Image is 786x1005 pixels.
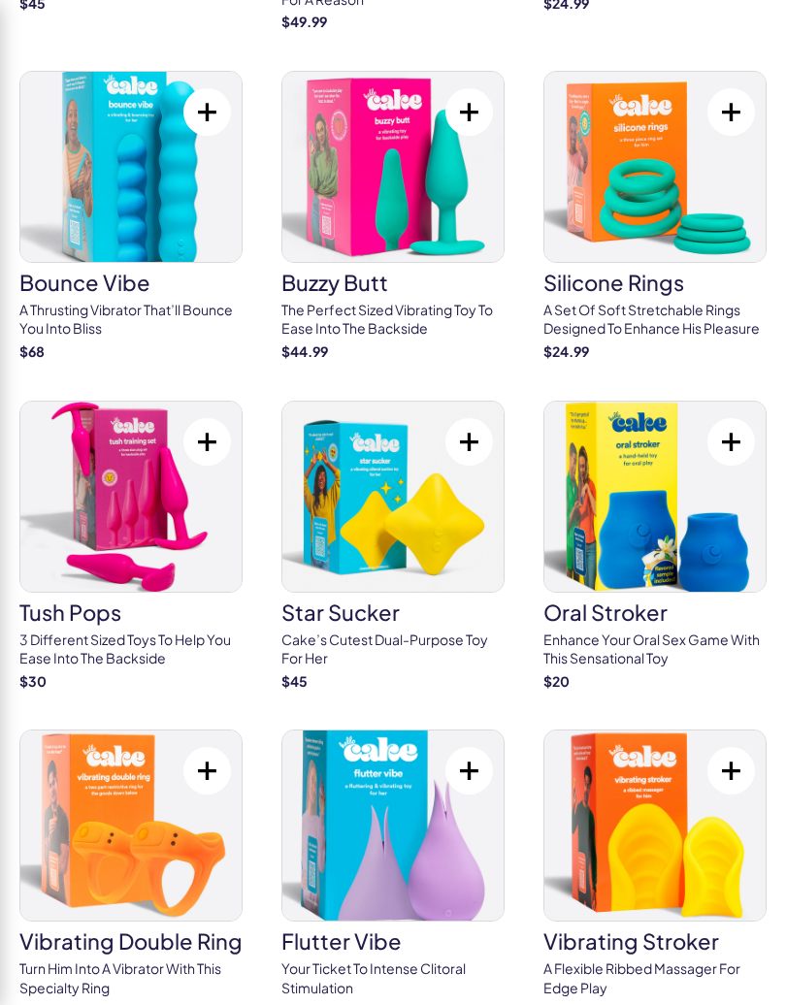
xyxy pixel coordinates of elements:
a: star suckerstar suckerCake’s cutest dual-purpose toy for her$45 [281,401,505,692]
p: Turn him into a vibrator with this specialty ring [19,959,243,997]
p: A thrusting vibrator that’ll bounce you into bliss [19,301,243,339]
h3: silicone rings [543,272,767,293]
p: Cake’s cutest dual-purpose toy for her [281,631,505,668]
p: A flexible ribbed massager for Edge play [543,959,767,997]
p: A set of soft stretchable rings designed to enhance his pleasure [543,301,767,339]
strong: $ 45 [281,672,308,690]
img: flutter vibe [282,730,504,921]
img: vibrating double ring [20,730,242,921]
a: buzzy buttbuzzy buttThe perfect sized vibrating toy to ease into the backside$44.99 [281,71,505,362]
a: silicone ringssilicone ringsA set of soft stretchable rings designed to enhance his pleasure$24.99 [543,71,767,362]
strong: $ 68 [19,342,45,360]
a: tush popstush pops3 different sized toys to help you ease into the backside$30 [19,401,243,692]
img: star sucker [282,402,504,592]
strong: $ 30 [19,672,47,690]
strong: $ 44.99 [281,342,328,360]
h3: flutter vibe [281,930,505,952]
h3: buzzy butt [281,272,505,293]
p: 3 different sized toys to help you ease into the backside [19,631,243,668]
img: buzzy butt [282,72,504,262]
img: tush pops [20,402,242,592]
img: silicone rings [544,72,766,262]
h3: vibrating stroker [543,930,767,952]
h3: oral stroker [543,601,767,623]
p: The perfect sized vibrating toy to ease into the backside [281,301,505,339]
h3: vibrating double ring [19,930,243,952]
h3: star sucker [281,601,505,623]
img: vibrating stroker [544,730,766,921]
a: bounce vibebounce vibeA thrusting vibrator that’ll bounce you into bliss$68 [19,71,243,362]
h3: tush pops [19,601,243,623]
img: bounce vibe [20,72,242,262]
p: Enhance your oral sex game with this sensational toy [543,631,767,668]
strong: $ 49.99 [281,13,327,30]
img: oral stroker [544,402,766,592]
h3: bounce vibe [19,272,243,293]
strong: $ 24.99 [543,342,589,360]
p: Your ticket to intense clitoral stimulation [281,959,505,997]
strong: $ 20 [543,672,570,690]
a: oral strokeroral strokerEnhance your oral sex game with this sensational toy$20 [543,401,767,692]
